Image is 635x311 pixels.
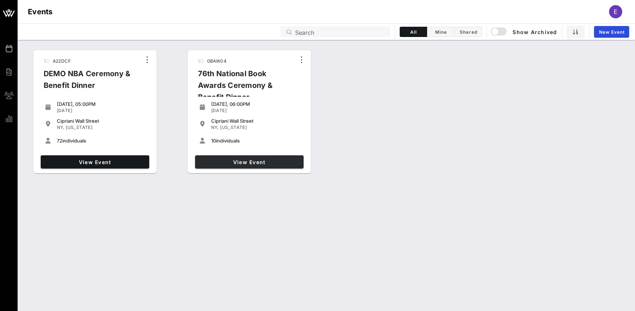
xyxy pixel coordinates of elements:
span: View Event [198,159,301,165]
span: NY, [57,125,65,130]
span: View Event [44,159,146,165]
div: Cipriani Wall Street [211,118,301,124]
div: [DATE], 06:00PM [211,101,301,107]
a: View Event [41,155,149,169]
span: A22DCF [53,58,71,64]
span: Shared [459,29,477,35]
div: Cipriani Wall Street [57,118,146,124]
div: [DATE] [57,108,146,114]
div: 76th National Book Awards Ceremony & Benefit Dinner [192,68,296,109]
span: [US_STATE] [66,125,92,130]
span: Show Archived [492,27,557,36]
button: Shared [455,27,482,37]
div: [DATE] [211,108,301,114]
span: New Event [598,29,625,35]
span: NY, [211,125,219,130]
div: individuals [57,138,146,144]
span: Mine [432,29,450,35]
a: View Event [195,155,304,169]
span: 10 [211,138,216,144]
div: E [609,5,622,18]
div: DEMO NBA Ceremony & Benefit Dinner [38,68,141,97]
span: [US_STATE] [220,125,247,130]
span: 0BAW04 [207,58,227,64]
button: Show Archived [491,25,557,38]
span: 72 [57,138,62,144]
h1: Events [28,6,53,18]
a: New Event [594,26,629,38]
div: individuals [211,138,301,144]
span: All [404,29,422,35]
span: E [614,8,617,15]
button: All [400,27,427,37]
div: [DATE], 05:00PM [57,101,146,107]
button: Mine [427,27,455,37]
